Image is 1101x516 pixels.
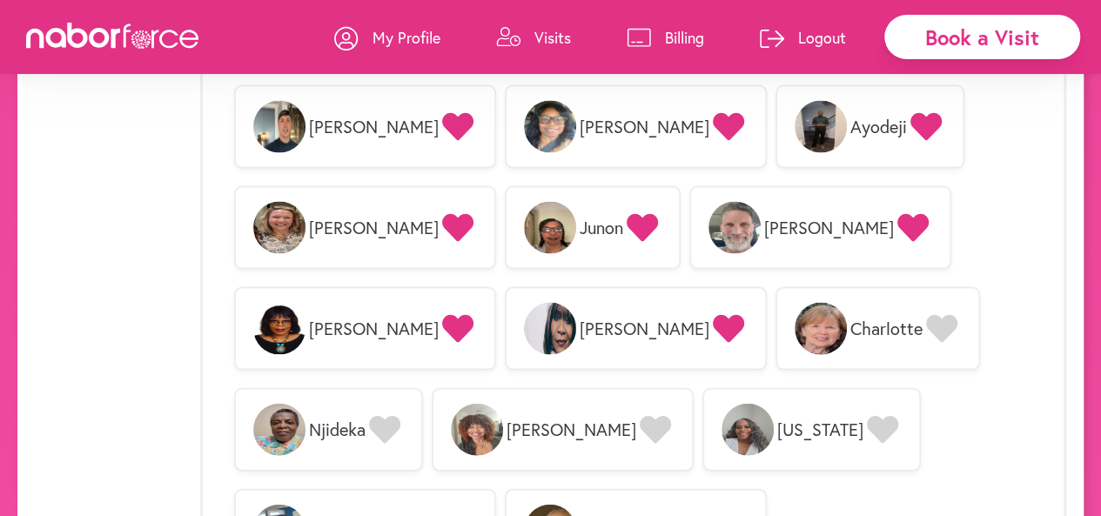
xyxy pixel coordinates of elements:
img: 53UJdjowTqex13pVMlfI [524,303,576,355]
img: MMkKKCT7KBiZbtOaJA6w [795,303,847,355]
span: Charlotte [850,318,923,339]
img: RrZ5n7UBQHqyBFW77Di8 [253,101,305,153]
span: [PERSON_NAME] [309,318,439,339]
p: Logout [798,27,846,48]
span: [PERSON_NAME] [309,117,439,137]
img: Y74s3TRMWgySASoaxa2w [253,404,305,456]
img: enA7psPOTzqQ8ENMcXOY [795,101,847,153]
a: Logout [760,11,846,64]
a: Visits [496,11,571,64]
img: REQdiEYAT36rAokOIrC1 [451,404,503,456]
span: [PERSON_NAME] [580,117,709,137]
span: [US_STATE] [777,419,863,440]
img: HCCK71bQkqIuSpFAYYQL [722,404,774,456]
span: [PERSON_NAME] [764,218,894,238]
p: Visits [534,27,571,48]
p: Billing [665,27,704,48]
span: [PERSON_NAME] [507,419,636,440]
p: My Profile [373,27,440,48]
span: Junon [580,218,623,238]
img: zPpYtdMMQzycPbKFN5AX [253,202,305,254]
a: Billing [627,11,704,64]
img: c5tTnsBuS2UIPxd1O6yD [708,202,761,254]
img: jhNbZtasRcGFC0TfebZM [253,303,305,355]
span: Ayodeji [850,117,907,137]
div: Book a Visit [884,15,1080,59]
span: Njideka [309,419,366,440]
img: zT5aWjOpRbWZd6z06lL9 [524,101,576,153]
a: My Profile [334,11,440,64]
img: QBexCSpNTsOGcq3unIbE [524,202,576,254]
span: [PERSON_NAME] [580,318,709,339]
span: [PERSON_NAME] [309,218,439,238]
